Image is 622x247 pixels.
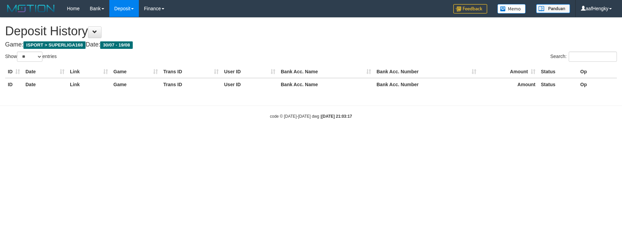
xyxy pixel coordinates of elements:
th: Trans ID [161,78,221,91]
img: MOTION_logo.png [5,3,57,14]
th: Bank Acc. Name [278,78,374,91]
th: Bank Acc. Number [374,65,479,78]
th: Bank Acc. Name [278,65,374,78]
select: Showentries [17,52,42,62]
th: Bank Acc. Number [374,78,479,91]
img: Button%20Memo.svg [497,4,526,14]
strong: [DATE] 21:03:17 [322,114,352,119]
small: code © [DATE]-[DATE] dwg | [270,114,352,119]
th: Date [23,65,67,78]
img: panduan.png [536,4,570,13]
th: Trans ID [161,65,221,78]
th: Date [23,78,67,91]
th: Game [111,65,161,78]
th: User ID [221,65,278,78]
th: Status [538,65,578,78]
th: Status [538,78,578,91]
span: 30/07 - 19/08 [100,41,133,49]
th: ID [5,65,23,78]
input: Search: [569,52,617,62]
span: ISPORT > SUPERLIGA168 [23,41,86,49]
th: Amount [479,65,538,78]
label: Search: [550,52,617,62]
th: Link [67,65,111,78]
th: Op [578,78,617,91]
th: User ID [221,78,278,91]
h1: Deposit History [5,24,617,38]
h4: Game: Date: [5,41,617,48]
th: ID [5,78,23,91]
th: Amount [479,78,538,91]
label: Show entries [5,52,57,62]
img: Feedback.jpg [453,4,487,14]
th: Op [578,65,617,78]
th: Game [111,78,161,91]
th: Link [67,78,111,91]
